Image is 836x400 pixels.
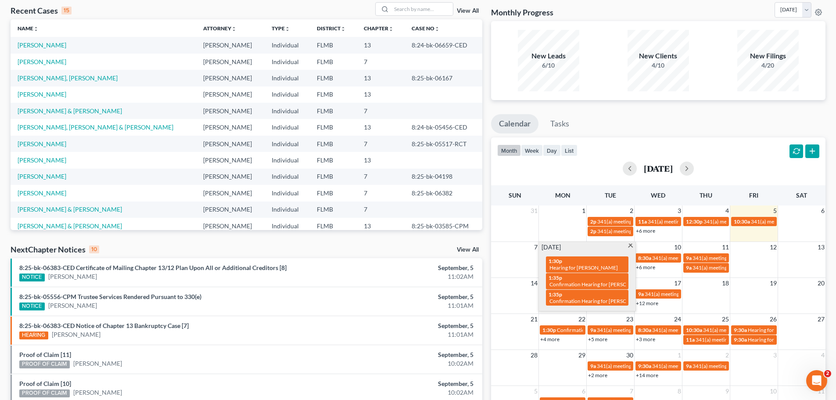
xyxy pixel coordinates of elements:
[265,136,310,152] td: Individual
[341,26,346,32] i: unfold_more
[824,370,831,377] span: 2
[542,327,556,333] span: 1:30p
[638,327,651,333] span: 8:30a
[555,191,570,199] span: Mon
[11,5,72,16] div: Recent Cases
[18,90,66,98] a: [PERSON_NAME]
[19,274,45,281] div: NOTICE
[310,119,357,135] td: FLMB
[700,191,712,199] span: Thu
[265,86,310,103] td: Individual
[265,185,310,201] td: Individual
[265,54,310,70] td: Individual
[686,255,692,261] span: 9a
[491,114,538,133] a: Calendar
[734,336,747,343] span: 9:30a
[310,185,357,201] td: FLMB
[817,278,825,288] span: 20
[734,218,750,225] span: 10:30a
[328,292,474,301] div: September, 5
[692,255,777,261] span: 341(a) meeting for [PERSON_NAME]
[310,169,357,185] td: FLMB
[549,264,618,271] span: Hearing for [PERSON_NAME]
[434,26,440,32] i: unfold_more
[703,327,788,333] span: 341(a) meeting for [PERSON_NAME]
[652,327,737,333] span: 341(a) meeting for [PERSON_NAME]
[405,169,482,185] td: 8:25-bk-04198
[196,202,265,218] td: [PERSON_NAME]
[673,242,682,252] span: 10
[533,386,538,396] span: 5
[521,144,543,156] button: week
[18,58,66,65] a: [PERSON_NAME]
[405,119,482,135] td: 8:24-bk-05456-CED
[625,350,634,360] span: 30
[328,321,474,330] div: September, 5
[590,218,596,225] span: 2p
[645,291,776,297] span: 341(a) meeting for [PERSON_NAME] & [PERSON_NAME]
[638,218,647,225] span: 11a
[590,327,596,333] span: 9a
[769,314,778,324] span: 26
[265,202,310,218] td: Individual
[651,191,665,199] span: Wed
[590,228,596,234] span: 2p
[19,380,71,387] a: Proof of Claim [10]
[357,119,405,135] td: 13
[196,136,265,152] td: [PERSON_NAME]
[412,25,440,32] a: Case Nounfold_more
[581,205,586,216] span: 1
[18,140,66,148] a: [PERSON_NAME]
[196,152,265,168] td: [PERSON_NAME]
[11,244,99,255] div: NextChapter Notices
[734,327,747,333] span: 9:30a
[328,350,474,359] div: September, 5
[530,350,538,360] span: 28
[196,185,265,201] td: [PERSON_NAME]
[549,258,562,264] span: 1:30p
[196,70,265,86] td: [PERSON_NAME]
[328,388,474,397] div: 10:02AM
[328,263,474,272] div: September, 5
[19,389,70,397] div: PROOF OF CLAIM
[629,386,634,396] span: 7
[636,227,655,234] a: +6 more
[310,37,357,53] td: FLMB
[772,350,778,360] span: 3
[597,327,682,333] span: 341(a) meeting for [PERSON_NAME]
[310,152,357,168] td: FLMB
[561,144,578,156] button: list
[549,291,562,298] span: 1:35p
[73,359,122,368] a: [PERSON_NAME]
[285,26,290,32] i: unfold_more
[357,86,405,103] td: 13
[310,103,357,119] td: FLMB
[703,218,788,225] span: 341(a) meeting for [PERSON_NAME]
[543,144,561,156] button: day
[310,86,357,103] td: FLMB
[533,242,538,252] span: 7
[628,51,689,61] div: New Clients
[588,336,607,342] a: +5 more
[73,388,122,397] a: [PERSON_NAME]
[18,41,66,49] a: [PERSON_NAME]
[605,191,616,199] span: Tue
[18,107,122,115] a: [PERSON_NAME] & [PERSON_NAME]
[686,363,692,369] span: 9a
[530,314,538,324] span: 21
[725,205,730,216] span: 4
[673,314,682,324] span: 24
[817,314,825,324] span: 27
[89,245,99,253] div: 10
[196,103,265,119] td: [PERSON_NAME]
[588,372,607,378] a: +2 more
[328,301,474,310] div: 11:01AM
[357,202,405,218] td: 7
[196,86,265,103] td: [PERSON_NAME]
[686,264,692,271] span: 9a
[196,169,265,185] td: [PERSON_NAME]
[518,61,579,70] div: 6/10
[405,70,482,86] td: 8:25-bk-06167
[272,25,290,32] a: Typeunfold_more
[638,255,651,261] span: 8:30a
